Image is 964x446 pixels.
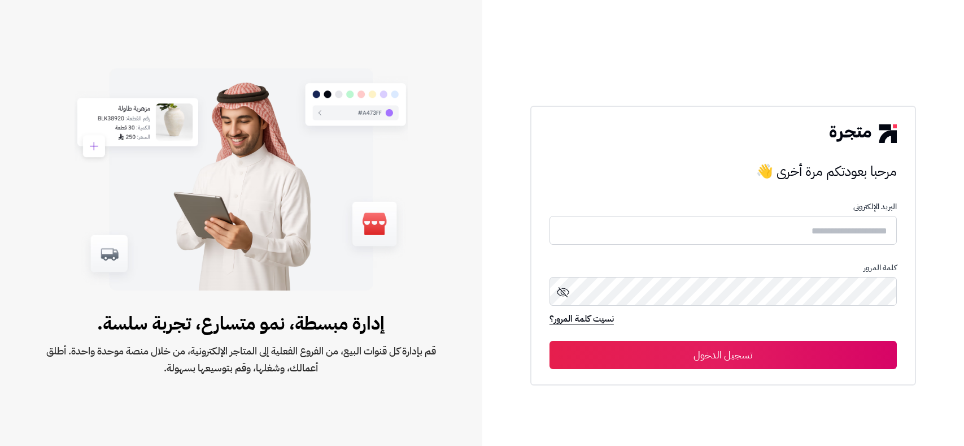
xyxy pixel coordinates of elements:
span: إدارة مبسطة، نمو متسارع، تجربة سلسة. [36,310,446,337]
img: logo-2.png [830,124,896,142]
a: نسيت كلمة المرور؟ [549,312,614,328]
p: البريد الإلكترونى [549,202,897,211]
h3: مرحبا بعودتكم مرة أخرى 👋 [549,160,897,183]
p: كلمة المرور [549,263,897,272]
span: قم بإدارة كل قنوات البيع، من الفروع الفعلية إلى المتاجر الإلكترونية، من خلال منصة موحدة واحدة. أط... [36,343,446,376]
button: تسجيل الدخول [549,341,897,369]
